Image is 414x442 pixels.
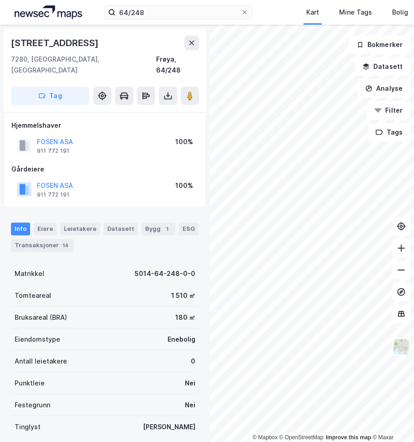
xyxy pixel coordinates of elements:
div: Bruksareal (BRA) [15,312,67,323]
div: Kontrollprogram for chat [368,398,414,442]
button: Tag [11,87,89,105]
div: 911 772 191 [37,191,69,198]
button: Bokmerker [349,36,410,54]
div: Tinglyst [15,421,41,432]
div: Kart [306,7,319,18]
div: Nei [185,400,195,411]
div: Punktleie [15,378,45,389]
div: Eiendomstype [15,334,60,345]
div: ESG [179,223,199,235]
input: Søk på adresse, matrikkel, gårdeiere, leietakere eller personer [115,5,241,19]
div: 5014-64-248-0-0 [135,268,195,279]
div: 180 ㎡ [175,312,195,323]
button: Filter [367,101,410,120]
div: Datasett [104,223,138,235]
div: Antall leietakere [15,356,67,367]
a: Mapbox [252,434,278,441]
div: Bolig [392,7,408,18]
div: 100% [175,136,193,147]
button: Tags [368,123,410,141]
button: Analyse [357,79,410,98]
div: Eiere [34,223,57,235]
div: 1 [162,224,172,234]
div: Hjemmelshaver [11,120,199,131]
div: Gårdeiere [11,164,199,175]
div: Info [11,223,30,235]
div: Tomteareal [15,290,51,301]
div: [PERSON_NAME] [143,421,195,432]
div: 911 772 191 [37,147,69,155]
img: Z [393,338,410,355]
div: Bygg [141,223,175,235]
div: Festegrunn [15,400,50,411]
div: 0 [191,356,195,367]
button: Datasett [355,57,410,76]
div: Mine Tags [339,7,372,18]
div: Leietakere [60,223,100,235]
div: Nei [185,378,195,389]
div: 14 [61,241,70,250]
div: Enebolig [168,334,195,345]
div: [STREET_ADDRESS] [11,36,100,50]
div: Transaksjoner [11,239,74,252]
div: 7280, [GEOGRAPHIC_DATA], [GEOGRAPHIC_DATA] [11,54,156,76]
div: Matrikkel [15,268,44,279]
div: Frøya, 64/248 [156,54,199,76]
a: Improve this map [326,434,371,441]
div: 100% [175,180,193,191]
div: 1 510 ㎡ [171,290,195,301]
img: logo.a4113a55bc3d86da70a041830d287a7e.svg [15,5,82,19]
iframe: Chat Widget [368,398,414,442]
a: OpenStreetMap [279,434,324,441]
